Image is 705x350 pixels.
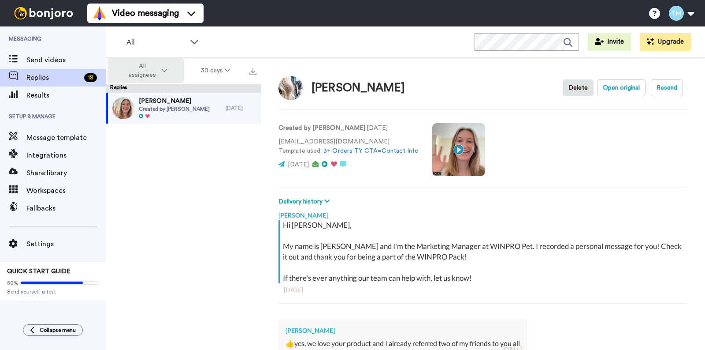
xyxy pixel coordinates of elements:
[283,220,685,283] div: Hi [PERSON_NAME], My name is [PERSON_NAME] and I'm the Marketing Manager at WINPRO Pet. I recorde...
[84,73,97,82] div: 18
[23,324,83,336] button: Collapse menu
[312,82,405,94] div: [PERSON_NAME]
[112,97,134,119] img: 31920ceb-1f9f-49bd-be4a-5194ad614763-thumb.jpg
[106,93,261,124] a: [PERSON_NAME]Created by [PERSON_NAME][DATE]
[139,105,210,113] span: Created by [PERSON_NAME]
[278,125,365,131] strong: Created by [PERSON_NAME]
[93,6,107,20] img: vm-color.svg
[7,279,19,286] span: 80%
[26,132,106,143] span: Message template
[278,197,332,207] button: Delivery history
[26,203,106,214] span: Fallbacks
[288,162,309,168] span: [DATE]
[278,137,419,156] p: [EMAIL_ADDRESS][DOMAIN_NAME] Template used:
[108,58,184,83] button: All assignees
[640,33,691,51] button: Upgrade
[7,268,70,275] span: QUICK START GUIDE
[247,64,259,77] button: Export all results that match these filters now.
[278,76,303,100] img: Image of Andrea Karlek
[588,33,631,51] button: Invite
[278,124,419,133] p: : [DATE]
[226,105,256,112] div: [DATE]
[40,327,76,334] span: Collapse menu
[563,79,594,96] button: Delete
[597,79,646,96] button: Open original
[26,239,106,249] span: Settings
[26,150,106,161] span: Integrations
[26,185,106,196] span: Workspaces
[126,37,186,48] span: All
[286,339,520,349] div: 👍yes, we love your product and I already referred two of my friends to you all
[11,7,77,19] img: bj-logo-header-white.svg
[112,7,179,19] span: Video messaging
[26,168,106,178] span: Share library
[26,90,106,101] span: Results
[249,68,256,75] img: export.svg
[323,148,419,154] a: 3+ Orders TY CTA=Contact Info
[26,72,81,83] span: Replies
[286,326,520,335] div: [PERSON_NAME]
[124,62,160,79] span: All assignees
[184,63,247,79] button: 30 days
[139,97,210,105] span: [PERSON_NAME]
[26,55,106,65] span: Send videos
[278,207,687,220] div: [PERSON_NAME]
[7,288,99,295] span: Send yourself a test
[106,84,261,93] div: Replies
[284,286,682,294] div: [DATE]
[651,79,683,96] button: Resend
